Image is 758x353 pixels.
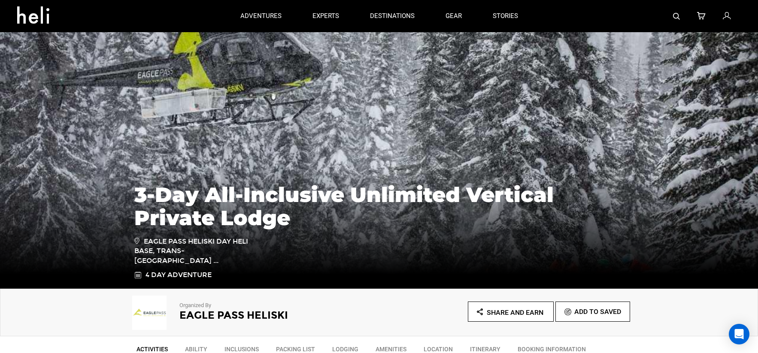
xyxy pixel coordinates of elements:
[240,12,282,21] p: adventures
[134,236,257,266] span: Eagle Pass Heliski Day Heli Base, Trans-[GEOGRAPHIC_DATA] ...
[673,13,680,20] img: search-bar-icon.svg
[179,310,355,321] h2: Eagle Pass Heliski
[370,12,415,21] p: destinations
[312,12,339,21] p: experts
[134,183,624,229] h1: 3-Day All-Inclusive Unlimited Vertical Private Lodge
[487,308,543,317] span: Share and Earn
[574,308,621,316] span: Add To Saved
[146,270,212,280] span: 4 Day Adventure
[729,324,749,344] div: Open Intercom Messenger
[128,296,171,330] img: bce35a57f002339d0472b514330e267c.png
[179,302,355,310] p: Organized By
